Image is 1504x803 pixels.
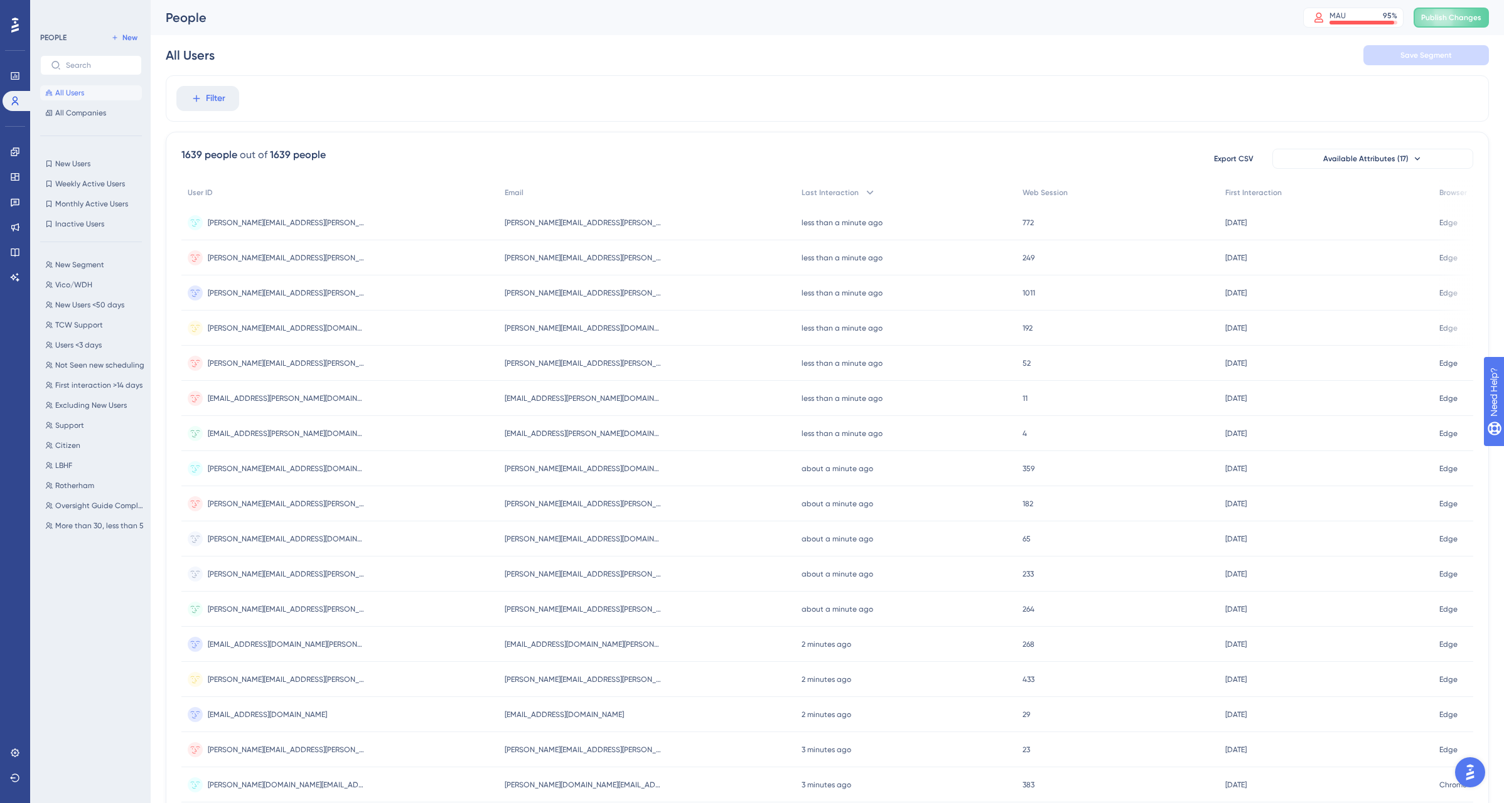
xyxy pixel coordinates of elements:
span: 249 [1023,253,1034,263]
span: Edge [1439,358,1458,368]
span: Edge [1439,604,1458,614]
button: Filter [176,86,239,111]
span: [PERSON_NAME][EMAIL_ADDRESS][PERSON_NAME][DOMAIN_NAME] [208,674,365,684]
span: 29 [1023,710,1030,720]
span: Edge [1439,464,1458,474]
span: [PERSON_NAME][EMAIL_ADDRESS][DOMAIN_NAME] [208,464,365,474]
time: [DATE] [1225,605,1247,614]
span: [PERSON_NAME][DOMAIN_NAME][EMAIL_ADDRESS][PERSON_NAME][DOMAIN_NAME] [208,780,365,790]
button: New Segment [40,257,149,272]
div: 1639 people [270,147,326,162]
time: [DATE] [1225,570,1247,578]
time: less than a minute ago [802,394,883,403]
span: [PERSON_NAME][EMAIL_ADDRESS][PERSON_NAME][DOMAIN_NAME] [505,674,662,684]
span: [EMAIL_ADDRESS][DOMAIN_NAME] [208,710,327,720]
span: [PERSON_NAME][EMAIL_ADDRESS][PERSON_NAME][DOMAIN_NAME] [208,218,365,228]
span: 65 [1023,534,1031,544]
span: Need Help? [30,3,78,18]
span: [PERSON_NAME][EMAIL_ADDRESS][PERSON_NAME][DOMAIN_NAME] [208,253,365,263]
span: [PERSON_NAME][EMAIL_ADDRESS][PERSON_NAME][DOMAIN_NAME][PERSON_NAME] [505,569,662,579]
span: [PERSON_NAME][EMAIL_ADDRESS][PERSON_NAME][DOMAIN_NAME] [505,358,662,368]
span: 264 [1023,604,1034,614]
time: less than a minute ago [802,359,883,368]
button: Rotherham [40,478,149,493]
span: New Users [55,159,90,169]
time: [DATE] [1225,394,1247,403]
div: MAU [1329,11,1346,21]
time: about a minute ago [802,570,873,578]
span: [EMAIL_ADDRESS][DOMAIN_NAME][PERSON_NAME] [208,639,365,649]
span: Inactive Users [55,219,104,229]
span: [EMAIL_ADDRESS][PERSON_NAME][DOMAIN_NAME] [505,428,662,439]
time: [DATE] [1225,464,1247,473]
button: Weekly Active Users [40,176,142,191]
span: Edge [1439,218,1458,228]
time: [DATE] [1225,359,1247,368]
span: [PERSON_NAME][EMAIL_ADDRESS][PERSON_NAME][DOMAIN_NAME] [208,604,365,614]
time: [DATE] [1225,253,1247,262]
span: New [122,33,137,43]
span: More than 30, less than 5 [55,521,144,531]
span: New Users <50 days [55,300,124,310]
time: [DATE] [1225,780,1247,789]
span: 359 [1023,464,1034,474]
button: Oversight Guide Completed [40,498,149,513]
button: Not Seen new scheduling [40,358,149,373]
time: 3 minutes ago [802,780,851,789]
span: [PERSON_NAME][EMAIL_ADDRESS][PERSON_NAME][DOMAIN_NAME] [208,745,365,755]
span: Users <3 days [55,340,102,350]
time: [DATE] [1225,429,1247,438]
time: 2 minutes ago [802,710,851,719]
span: [PERSON_NAME][EMAIL_ADDRESS][PERSON_NAME][DOMAIN_NAME] [505,604,662,614]
span: [EMAIL_ADDRESS][PERSON_NAME][DOMAIN_NAME] [208,428,365,439]
span: [PERSON_NAME][EMAIL_ADDRESS][PERSON_NAME][DOMAIN_NAME] [208,358,365,368]
span: 192 [1023,323,1033,333]
button: Monthly Active Users [40,196,142,211]
span: Monthly Active Users [55,199,128,209]
span: [PERSON_NAME][EMAIL_ADDRESS][PERSON_NAME][DOMAIN_NAME] [505,745,662,755]
time: [DATE] [1225,289,1247,297]
time: less than a minute ago [802,324,883,332]
span: 233 [1023,569,1034,579]
time: less than a minute ago [802,253,883,262]
iframe: UserGuiding AI Assistant Launcher [1451,753,1489,791]
time: about a minute ago [802,499,873,508]
time: [DATE] [1225,675,1247,684]
span: Edge [1439,710,1458,720]
span: Citizen [55,440,80,450]
span: [PERSON_NAME][EMAIL_ADDRESS][DOMAIN_NAME] [208,534,365,544]
time: about a minute ago [802,534,873,543]
span: [PERSON_NAME][EMAIL_ADDRESS][PERSON_NAME][DOMAIN_NAME] [505,499,662,509]
span: 383 [1023,780,1034,790]
time: less than a minute ago [802,289,883,297]
time: [DATE] [1225,324,1247,332]
button: Inactive Users [40,216,142,231]
button: Excluding New Users [40,398,149,413]
span: First Interaction [1225,188,1282,198]
span: First interaction >14 days [55,380,142,390]
div: 1639 people [181,147,237,162]
span: All Companies [55,108,106,118]
span: [EMAIL_ADDRESS][PERSON_NAME][DOMAIN_NAME] [208,393,365,403]
button: Users <3 days [40,338,149,353]
span: Rotherham [55,481,94,491]
span: 772 [1023,218,1034,228]
button: Vico/WDH [40,277,149,292]
time: [DATE] [1225,640,1247,649]
span: Edge [1439,253,1458,263]
span: Edge [1439,639,1458,649]
span: Edge [1439,534,1458,544]
button: Publish Changes [1414,8,1489,28]
span: User ID [188,188,213,198]
div: PEOPLE [40,33,67,43]
button: All Users [40,85,142,100]
span: Edge [1439,569,1458,579]
div: All Users [166,46,215,64]
button: Export CSV [1202,149,1265,169]
div: out of [240,147,267,162]
time: [DATE] [1225,745,1247,754]
span: [PERSON_NAME][EMAIL_ADDRESS][PERSON_NAME][DOMAIN_NAME] [208,499,365,509]
span: 52 [1023,358,1031,368]
span: LBHF [55,460,72,471]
